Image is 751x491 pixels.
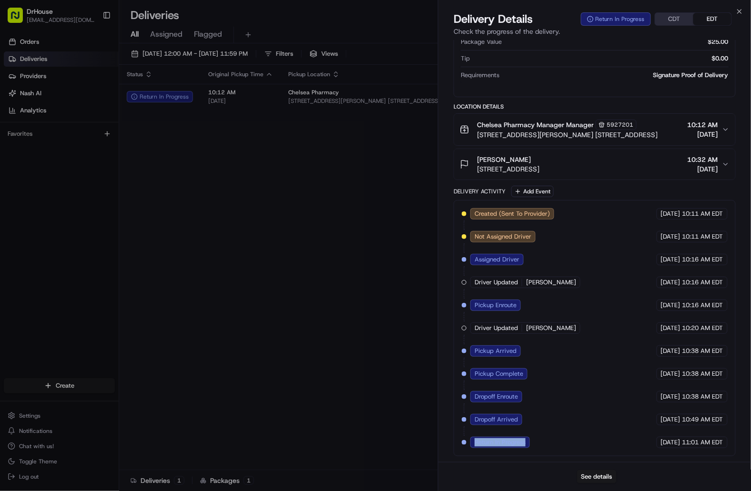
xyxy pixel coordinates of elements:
[67,210,115,218] a: Powered byPylon
[661,301,680,310] span: [DATE]
[461,54,470,63] span: Tip
[506,38,729,46] div: $25.00
[581,12,651,26] button: Return In Progress
[461,38,502,46] span: Package Value
[477,164,539,174] span: [STREET_ADDRESS]
[133,148,153,155] span: [DATE]
[682,392,723,401] span: 10:38 AM EDT
[661,370,680,378] span: [DATE]
[10,38,173,53] p: Welcome 👋
[682,347,723,355] span: 10:38 AM EDT
[475,278,518,287] span: Driver Updated
[475,232,531,241] span: Not Assigned Driver
[682,278,723,287] span: 10:16 AM EDT
[43,100,131,108] div: We're available if you need us!
[661,278,680,287] span: [DATE]
[475,415,518,424] span: Dropoff Arrived
[148,122,173,133] button: See all
[661,324,680,332] span: [DATE]
[682,415,723,424] span: 10:49 AM EDT
[454,149,735,180] button: [PERSON_NAME][STREET_ADDRESS]10:32 AM[DATE]
[10,139,25,154] img: Dianne Alexi Soriano
[682,438,723,447] span: 11:01 AM EDT
[25,61,157,71] input: Clear
[661,415,680,424] span: [DATE]
[475,392,518,401] span: Dropoff Enroute
[661,255,680,264] span: [DATE]
[19,187,73,197] span: Knowledge Base
[90,187,153,197] span: API Documentation
[475,347,517,355] span: Pickup Arrived
[20,91,37,108] img: 1732323095091-59ea418b-cfe3-43c8-9ae0-d0d06d6fd42c
[43,91,156,100] div: Start new chat
[10,188,17,196] div: 📗
[682,301,723,310] span: 10:16 AM EDT
[661,210,680,218] span: [DATE]
[682,370,723,378] span: 10:38 AM EDT
[682,255,723,264] span: 10:16 AM EDT
[477,155,531,164] span: [PERSON_NAME]
[30,148,126,155] span: [PERSON_NAME] [PERSON_NAME]
[454,27,736,36] p: Check the progress of the delivery.
[475,301,517,310] span: Pickup Enroute
[661,392,680,401] span: [DATE]
[95,210,115,218] span: Pylon
[655,13,693,25] button: CDT
[77,183,157,200] a: 💻API Documentation
[688,155,718,164] span: 10:32 AM
[454,11,533,27] span: Delivery Details
[526,324,576,332] span: [PERSON_NAME]
[475,210,550,218] span: Created (Sent To Provider)
[19,148,27,156] img: 1736555255976-a54dd68f-1ca7-489b-9aae-adbdc363a1c4
[688,130,718,139] span: [DATE]
[693,13,731,25] button: EDT
[454,188,506,195] div: Delivery Activity
[454,103,736,110] div: Location Details
[503,71,729,80] div: Signature Proof of Delivery
[10,91,27,108] img: 1736555255976-a54dd68f-1ca7-489b-9aae-adbdc363a1c4
[682,232,723,241] span: 10:11 AM EDT
[81,188,88,196] div: 💻
[474,54,729,63] div: $0.00
[688,120,718,130] span: 10:12 AM
[682,324,723,332] span: 10:20 AM EDT
[477,120,594,130] span: Chelsea Pharmacy Manager Manager
[6,183,77,200] a: 📗Knowledge Base
[162,94,173,105] button: Start new chat
[526,278,576,287] span: [PERSON_NAME]
[475,438,526,447] span: Return In Progress
[477,130,658,140] span: [STREET_ADDRESS][PERSON_NAME] [STREET_ADDRESS]
[128,148,132,155] span: •
[661,232,680,241] span: [DATE]
[661,347,680,355] span: [DATE]
[511,186,554,197] button: Add Event
[682,210,723,218] span: 10:11 AM EDT
[461,71,499,80] span: Requirements
[475,370,523,378] span: Pickup Complete
[661,438,680,447] span: [DATE]
[10,10,29,29] img: Nash
[607,121,633,129] span: 5927201
[475,255,519,264] span: Assigned Driver
[577,470,617,483] button: See details
[10,124,64,131] div: Past conversations
[688,164,718,174] span: [DATE]
[454,114,735,145] button: Chelsea Pharmacy Manager Manager5927201[STREET_ADDRESS][PERSON_NAME] [STREET_ADDRESS]10:12 AM[DATE]
[475,324,518,332] span: Driver Updated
